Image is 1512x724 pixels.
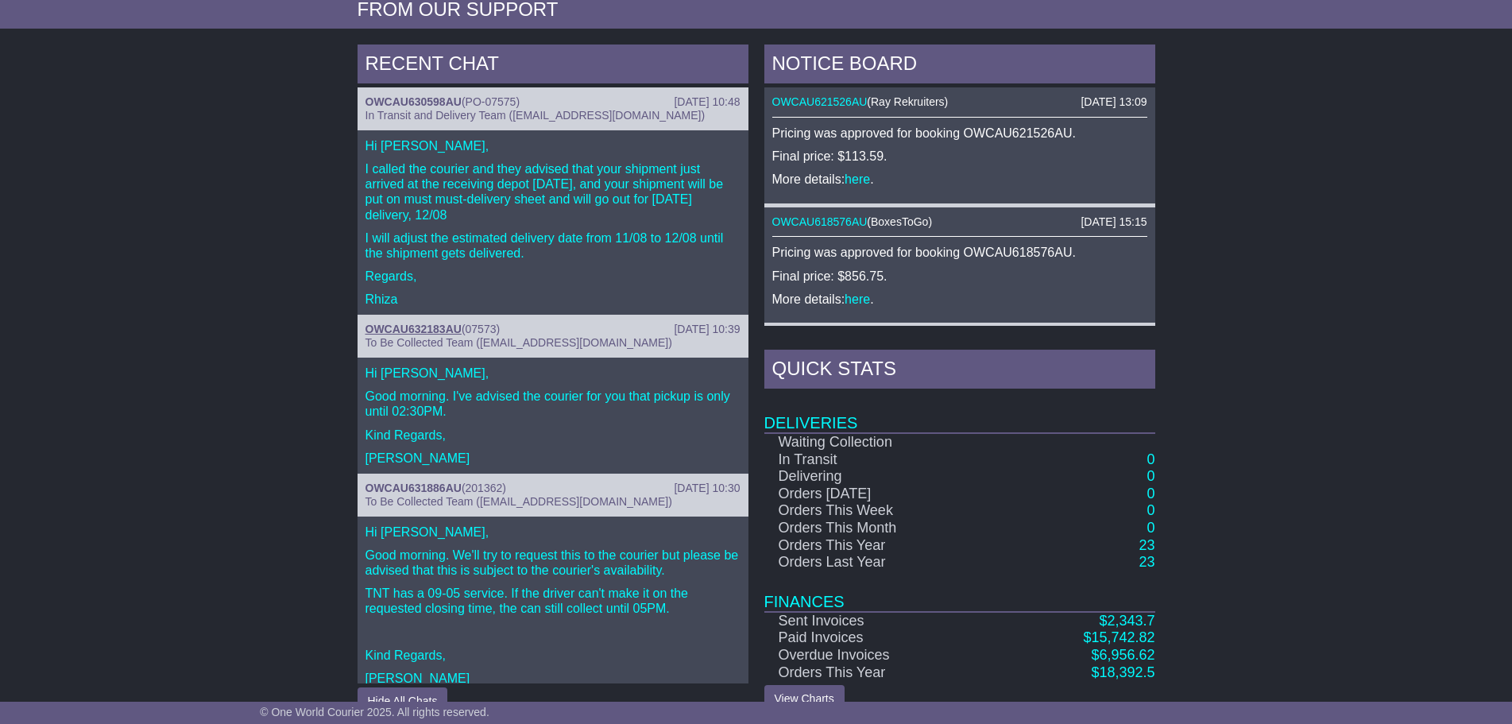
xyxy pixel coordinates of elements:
[1081,215,1147,229] div: [DATE] 15:15
[772,172,1147,187] p: More details: .
[1091,647,1154,663] a: $6,956.62
[1139,554,1154,570] a: 23
[365,109,706,122] span: In Transit and Delivery Team ([EMAIL_ADDRESS][DOMAIN_NAME])
[1147,468,1154,484] a: 0
[1139,537,1154,553] a: 23
[365,482,462,494] a: OWCAU631886AU
[871,215,928,228] span: BoxesToGo
[764,45,1155,87] div: NOTICE BOARD
[1147,451,1154,467] a: 0
[1083,629,1154,645] a: $15,742.82
[365,230,741,261] p: I will adjust the estimated delivery date from 11/08 to 12/08 until the shipment gets delivered.
[365,161,741,223] p: I called the courier and they advised that your shipment just arrived at the receiving depot [DAT...
[764,629,1001,647] td: Paid Invoices
[764,468,1001,486] td: Delivering
[772,215,1147,229] div: ( )
[1147,502,1154,518] a: 0
[772,292,1147,307] p: More details: .
[365,389,741,419] p: Good morning. I've advised the courier for you that pickup is only until 02:30PM.
[764,647,1001,664] td: Overdue Invoices
[1099,664,1154,680] span: 18,392.5
[845,172,870,186] a: here
[365,586,741,616] p: TNT has a 09-05 service. If the driver can't make it on the requested closing time, the can still...
[365,548,741,578] p: Good morning. We'll try to request this to the courier but please be advised that this is subject...
[1099,613,1154,629] a: $2,343.7
[365,336,672,349] span: To Be Collected Team ([EMAIL_ADDRESS][DOMAIN_NAME])
[764,502,1001,520] td: Orders This Week
[466,95,516,108] span: PO-07575
[365,495,672,508] span: To Be Collected Team ([EMAIL_ADDRESS][DOMAIN_NAME])
[365,525,741,540] p: Hi [PERSON_NAME],
[764,554,1001,571] td: Orders Last Year
[365,323,741,336] div: ( )
[1107,613,1154,629] span: 2,343.7
[772,245,1147,260] p: Pricing was approved for booking OWCAU618576AU.
[674,323,740,336] div: [DATE] 10:39
[365,269,741,284] p: Regards,
[365,138,741,153] p: Hi [PERSON_NAME],
[1147,486,1154,501] a: 0
[772,269,1147,284] p: Final price: $856.75.
[365,428,741,443] p: Kind Regards,
[772,95,1147,109] div: ( )
[365,671,741,686] p: [PERSON_NAME]
[764,520,1001,537] td: Orders This Month
[1147,520,1154,536] a: 0
[365,292,741,307] p: Rhiza
[764,350,1155,393] div: Quick Stats
[365,451,741,466] p: [PERSON_NAME]
[772,215,868,228] a: OWCAU618576AU
[365,648,741,663] p: Kind Regards,
[260,706,489,718] span: © One World Courier 2025. All rights reserved.
[365,95,741,109] div: ( )
[466,482,503,494] span: 201362
[764,664,1001,682] td: Orders This Year
[365,323,462,335] a: OWCAU632183AU
[1081,95,1147,109] div: [DATE] 13:09
[674,482,740,495] div: [DATE] 10:30
[358,687,448,715] button: Hide All Chats
[772,95,868,108] a: OWCAU621526AU
[764,571,1155,612] td: Finances
[674,95,740,109] div: [DATE] 10:48
[365,95,462,108] a: OWCAU630598AU
[358,45,748,87] div: RECENT CHAT
[764,451,1001,469] td: In Transit
[871,95,945,108] span: Ray Rekruiters
[764,685,845,713] a: View Charts
[764,612,1001,630] td: Sent Invoices
[365,366,741,381] p: Hi [PERSON_NAME],
[1091,664,1154,680] a: $18,392.5
[845,292,870,306] a: here
[772,126,1147,141] p: Pricing was approved for booking OWCAU621526AU.
[764,393,1155,433] td: Deliveries
[772,149,1147,164] p: Final price: $113.59.
[365,482,741,495] div: ( )
[764,433,1001,451] td: Waiting Collection
[466,323,497,335] span: 07573
[1099,647,1154,663] span: 6,956.62
[764,537,1001,555] td: Orders This Year
[1091,629,1154,645] span: 15,742.82
[764,486,1001,503] td: Orders [DATE]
